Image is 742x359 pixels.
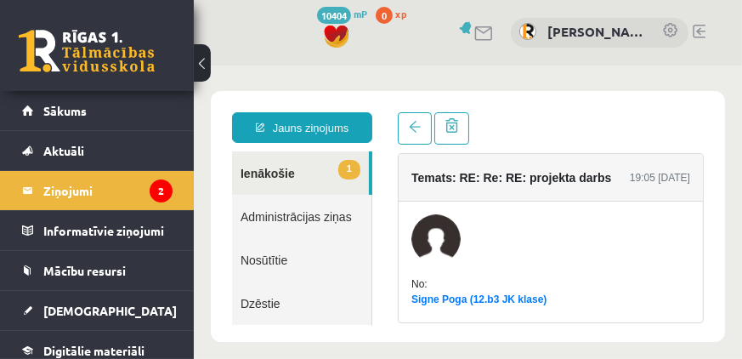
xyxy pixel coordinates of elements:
[22,211,173,250] a: Informatīvie ziņojumi
[317,7,351,24] span: 10404
[43,103,87,118] span: Sākums
[547,22,645,42] a: [PERSON_NAME] - uzņēmējdarbības pamati
[376,7,393,24] span: 0
[43,343,144,358] span: Digitālie materiāli
[43,211,173,250] legend: Informatīvie ziņojumi
[150,179,173,202] i: 2
[218,105,417,119] h4: Temats: RE: Re: RE: projekta darbs
[218,228,353,240] a: Signe Poga (12.b3 JK klase)
[144,94,167,114] span: 1
[43,303,177,318] span: [DEMOGRAPHIC_DATA]
[43,171,173,210] legend: Ziņojumi
[218,211,496,226] div: No:
[22,291,173,330] a: [DEMOGRAPHIC_DATA]
[317,7,367,20] a: 10404 mP
[43,263,126,278] span: Mācību resursi
[38,86,175,129] a: 1Ienākošie
[354,7,367,20] span: mP
[436,105,496,120] div: 19:05 [DATE]
[38,129,178,173] a: Administrācijas ziņas
[38,47,178,77] a: Jauns ziņojums
[22,251,173,290] a: Mācību resursi
[43,143,84,158] span: Aktuāli
[218,149,267,198] img: Signe Poga
[395,7,406,20] span: xp
[22,91,173,130] a: Sākums
[22,171,173,210] a: Ziņojumi2
[38,216,178,259] a: Dzēstie
[22,131,173,170] a: Aktuāli
[519,23,536,40] img: Solvita Kozlovska - uzņēmējdarbības pamati
[19,30,155,72] a: Rīgas 1. Tālmācības vidusskola
[38,173,178,216] a: Nosūtītie
[376,7,415,20] a: 0 xp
